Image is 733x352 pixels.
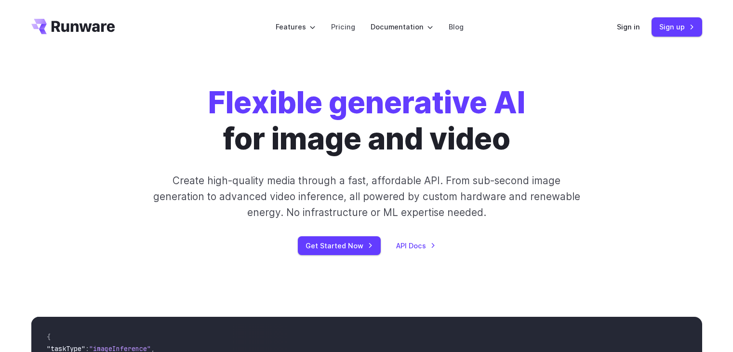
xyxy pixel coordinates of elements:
a: Pricing [331,21,355,32]
a: API Docs [396,240,436,251]
strong: Flexible generative AI [208,84,525,121]
a: Sign up [652,17,702,36]
span: { [47,333,51,341]
h1: for image and video [208,85,525,157]
a: Go to / [31,19,115,34]
label: Features [276,21,316,32]
p: Create high-quality media through a fast, affordable API. From sub-second image generation to adv... [152,173,581,221]
a: Blog [449,21,464,32]
label: Documentation [371,21,433,32]
a: Get Started Now [298,236,381,255]
a: Sign in [617,21,640,32]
